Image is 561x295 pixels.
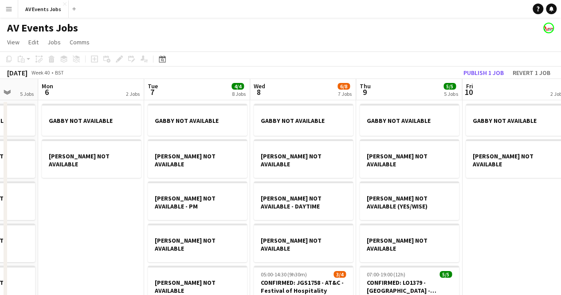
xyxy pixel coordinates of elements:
span: Comms [70,38,90,46]
span: Jobs [47,38,61,46]
div: 8 Jobs [232,90,246,97]
app-job-card: [PERSON_NAME] NOT AVAILABLE [148,224,247,262]
app-job-card: [PERSON_NAME] NOT AVAILABLE (YES/WISE) [360,181,459,220]
h3: GABBY NOT AVAILABLE [360,117,459,125]
app-job-card: [PERSON_NAME] NOT AVAILABLE [254,139,353,178]
span: 6/8 [337,83,350,90]
h3: [PERSON_NAME] NOT AVAILABLE [360,152,459,168]
h3: GABBY NOT AVAILABLE [42,117,141,125]
span: 4/4 [231,83,244,90]
div: [DATE] [7,68,27,77]
span: Tue [148,82,158,90]
div: 5 Jobs [444,90,458,97]
app-user-avatar: Liam O'Brien [543,23,554,33]
app-job-card: [PERSON_NAME] NOT AVAILABLE - PM [148,181,247,220]
h3: [PERSON_NAME] NOT AVAILABLE [360,236,459,252]
app-job-card: GABBY NOT AVAILABLE [148,104,247,136]
span: Wed [254,82,265,90]
button: Publish 1 job [460,67,507,79]
app-job-card: GABBY NOT AVAILABLE [254,104,353,136]
h3: [PERSON_NAME] NOT AVAILABLE [254,152,353,168]
h3: CONFIRMED: LO1379 - [GEOGRAPHIC_DATA] - Differentia Consulting | Conference [360,279,459,295]
span: 5/5 [439,271,452,278]
app-job-card: [PERSON_NAME] NOT AVAILABLE [42,139,141,178]
app-job-card: GABBY NOT AVAILABLE [360,104,459,136]
span: Thu [360,82,371,90]
div: 2 Jobs [126,90,140,97]
h3: [PERSON_NAME] NOT AVAILABLE [148,279,247,295]
span: Edit [28,38,39,46]
app-job-card: GABBY NOT AVAILABLE [42,104,141,136]
app-job-card: [PERSON_NAME] NOT AVAILABLE [360,139,459,178]
h3: [PERSON_NAME] NOT AVAILABLE [148,236,247,252]
span: 05:00-14:30 (9h30m) [261,271,307,278]
button: AV Events Jobs [18,0,69,18]
button: Revert 1 job [509,67,554,79]
h3: [PERSON_NAME] NOT AVAILABLE (YES/WISE) [360,194,459,210]
span: Fri [466,82,473,90]
span: 5/5 [443,83,456,90]
div: BST [55,69,64,76]
span: Week 40 [29,69,51,76]
a: View [4,36,23,48]
span: View [7,38,20,46]
span: Mon [42,82,53,90]
div: 5 Jobs [20,90,34,97]
span: 7 [146,87,158,97]
a: Edit [25,36,42,48]
span: 10 [464,87,473,97]
span: 07:00-19:00 (12h) [367,271,405,278]
span: 9 [358,87,371,97]
span: 3/4 [333,271,346,278]
app-job-card: [PERSON_NAME] NOT AVAILABLE [360,224,459,262]
h3: [PERSON_NAME] NOT AVAILABLE - DAYTIME [254,194,353,210]
app-job-card: [PERSON_NAME] NOT AVAILABLE [148,139,247,178]
h3: [PERSON_NAME] NOT AVAILABLE - PM [148,194,247,210]
h3: [PERSON_NAME] NOT AVAILABLE [148,152,247,168]
a: Comms [66,36,93,48]
app-job-card: [PERSON_NAME] NOT AVAILABLE [254,224,353,262]
h3: GABBY NOT AVAILABLE [148,117,247,125]
span: 6 [40,87,53,97]
div: 7 Jobs [338,90,352,97]
h3: CONFIRMED: JGS1758 - AT&C - Festival of Hospitality [254,279,353,295]
h3: GABBY NOT AVAILABLE [254,117,353,125]
span: 8 [252,87,265,97]
h1: AV Events Jobs [7,21,78,35]
h3: [PERSON_NAME] NOT AVAILABLE [254,236,353,252]
h3: [PERSON_NAME] NOT AVAILABLE [42,152,141,168]
app-job-card: [PERSON_NAME] NOT AVAILABLE - DAYTIME [254,181,353,220]
a: Jobs [44,36,64,48]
